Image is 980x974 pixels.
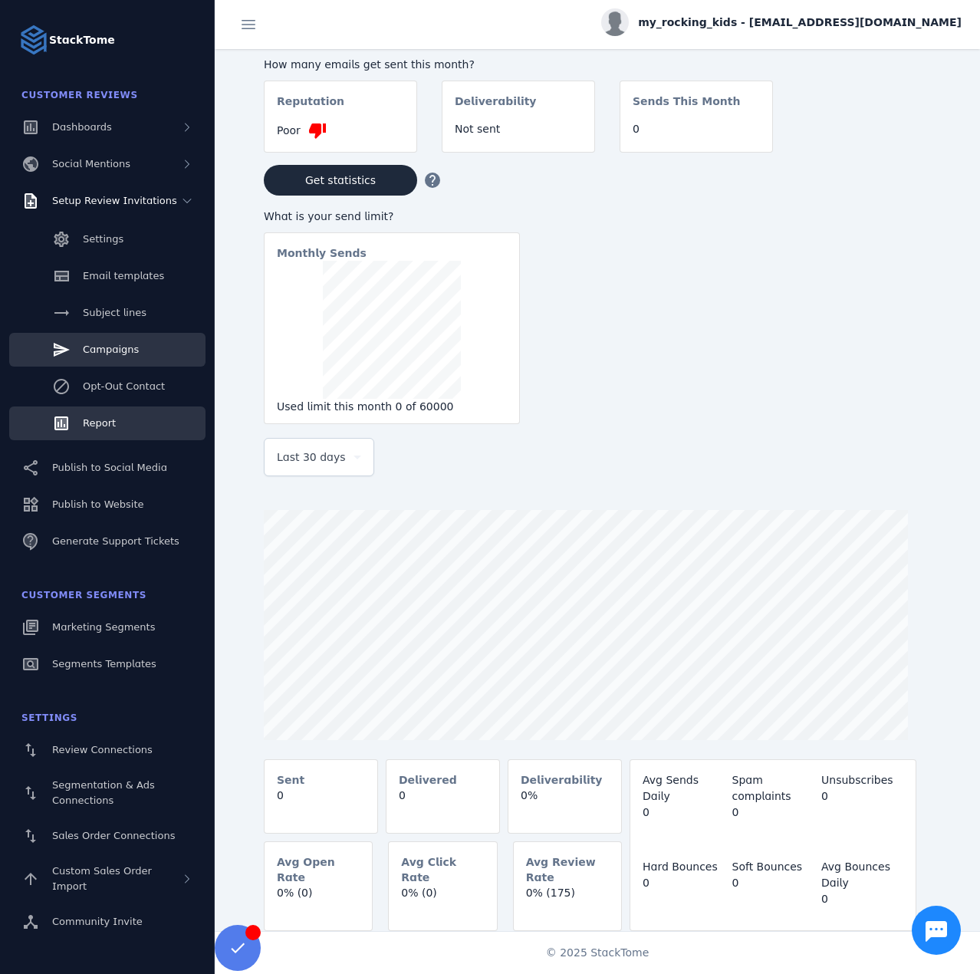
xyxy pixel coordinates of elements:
[401,854,484,885] mat-card-subtitle: Avg Click Rate
[308,121,327,140] mat-icon: thumb_down
[83,417,116,429] span: Report
[732,875,814,891] div: 0
[643,875,725,891] div: 0
[83,270,164,281] span: Email templates
[633,94,740,121] mat-card-subtitle: Sends This Month
[9,610,206,644] a: Marketing Segments
[455,94,537,121] mat-card-subtitle: Deliverability
[601,8,962,36] button: my_rocking_kids - [EMAIL_ADDRESS][DOMAIN_NAME]
[9,733,206,767] a: Review Connections
[52,158,130,169] span: Social Mentions
[277,94,344,121] mat-card-subtitle: Reputation
[732,772,814,805] div: Spam complaints
[386,788,499,816] mat-card-content: 0
[526,854,609,885] mat-card-subtitle: Avg Review Rate
[9,259,206,293] a: Email templates
[83,233,123,245] span: Settings
[821,772,903,788] div: Unsubscribes
[265,885,372,913] mat-card-content: 0% (0)
[18,25,49,55] img: Logo image
[9,647,206,681] a: Segments Templates
[601,8,629,36] img: profile.jpg
[732,805,814,821] div: 0
[455,121,582,137] div: Not sent
[277,772,304,788] mat-card-subtitle: Sent
[52,195,177,206] span: Setup Review Invitations
[264,57,773,73] div: How many emails get sent this month?
[52,865,152,892] span: Custom Sales Order Import
[21,90,138,100] span: Customer Reviews
[52,121,112,133] span: Dashboards
[821,788,903,805] div: 0
[277,448,346,466] span: Last 30 days
[821,891,903,907] div: 0
[9,333,206,367] a: Campaigns
[821,859,903,891] div: Avg Bounces Daily
[305,175,376,186] span: Get statistics
[9,406,206,440] a: Report
[9,370,206,403] a: Opt-Out Contact
[21,712,77,723] span: Settings
[9,905,206,939] a: Community Invite
[9,819,206,853] a: Sales Order Connections
[389,885,496,913] mat-card-content: 0% (0)
[264,165,417,196] button: Get statistics
[9,451,206,485] a: Publish to Social Media
[83,344,139,355] span: Campaigns
[52,744,153,755] span: Review Connections
[643,805,725,821] div: 0
[9,770,206,816] a: Segmentation & Ads Connections
[9,296,206,330] a: Subject lines
[264,209,520,225] div: What is your send limit?
[49,32,115,48] strong: StackTome
[52,779,155,806] span: Segmentation & Ads Connections
[52,830,175,841] span: Sales Order Connections
[277,123,301,139] span: Poor
[620,121,772,150] mat-card-content: 0
[638,15,962,31] span: my_rocking_kids - [EMAIL_ADDRESS][DOMAIN_NAME]
[277,399,507,415] div: Used limit this month 0 of 60000
[277,245,367,261] mat-card-subtitle: Monthly Sends
[52,535,179,547] span: Generate Support Tickets
[508,788,621,816] mat-card-content: 0%
[9,525,206,558] a: Generate Support Tickets
[399,772,457,788] mat-card-subtitle: Delivered
[83,307,146,318] span: Subject lines
[52,499,143,510] span: Publish to Website
[277,854,360,885] mat-card-subtitle: Avg Open Rate
[643,859,725,875] div: Hard Bounces
[83,380,165,392] span: Opt-Out Contact
[514,885,621,913] mat-card-content: 0% (175)
[521,772,603,788] mat-card-subtitle: Deliverability
[9,488,206,522] a: Publish to Website
[52,462,167,473] span: Publish to Social Media
[732,859,814,875] div: Soft Bounces
[9,222,206,256] a: Settings
[265,788,377,816] mat-card-content: 0
[52,621,155,633] span: Marketing Segments
[52,658,156,670] span: Segments Templates
[52,916,143,927] span: Community Invite
[643,772,725,805] div: Avg Sends Daily
[546,945,649,961] span: © 2025 StackTome
[21,590,146,601] span: Customer Segments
